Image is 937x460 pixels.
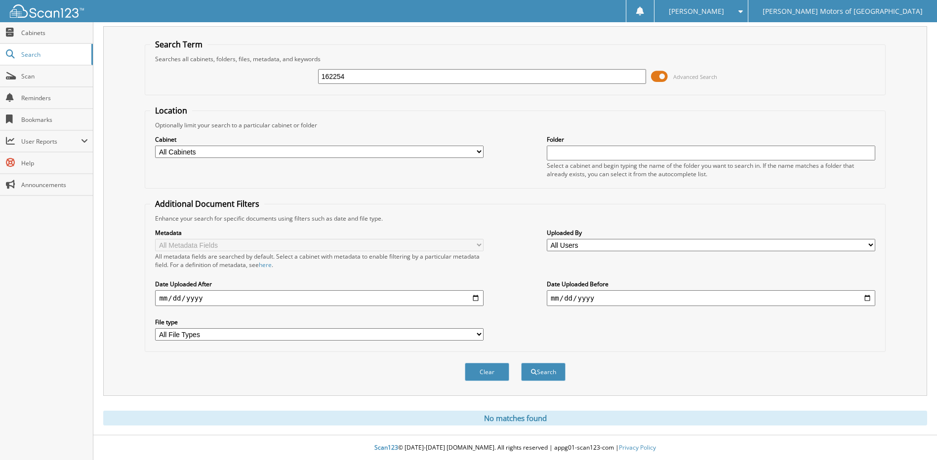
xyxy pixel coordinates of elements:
[21,72,88,80] span: Scan
[150,105,192,116] legend: Location
[150,214,880,223] div: Enhance your search for specific documents using filters such as date and file type.
[619,443,656,452] a: Privacy Policy
[21,94,88,102] span: Reminders
[10,4,84,18] img: scan123-logo-white.svg
[155,280,484,288] label: Date Uploaded After
[547,161,875,178] div: Select a cabinet and begin typing the name of the folder you want to search in. If the name match...
[155,229,484,237] label: Metadata
[259,261,272,269] a: here
[547,135,875,144] label: Folder
[21,159,88,167] span: Help
[21,115,88,124] span: Bookmarks
[374,443,398,452] span: Scan123
[21,50,86,59] span: Search
[155,318,484,326] label: File type
[150,198,264,209] legend: Additional Document Filters
[21,181,88,189] span: Announcements
[763,8,923,14] span: [PERSON_NAME] Motors of [GEOGRAPHIC_DATA]
[547,290,875,306] input: end
[155,290,484,306] input: start
[155,135,484,144] label: Cabinet
[93,436,937,460] div: © [DATE]-[DATE] [DOMAIN_NAME]. All rights reserved | appg01-scan123-com |
[21,137,81,146] span: User Reports
[465,363,509,381] button: Clear
[547,229,875,237] label: Uploaded By
[155,252,484,269] div: All metadata fields are searched by default. Select a cabinet with metadata to enable filtering b...
[150,121,880,129] div: Optionally limit your search to a particular cabinet or folder
[150,39,207,50] legend: Search Term
[103,411,927,425] div: No matches found
[547,280,875,288] label: Date Uploaded Before
[150,55,880,63] div: Searches all cabinets, folders, files, metadata, and keywords
[521,363,566,381] button: Search
[888,413,937,460] iframe: Chat Widget
[673,73,717,80] span: Advanced Search
[21,29,88,37] span: Cabinets
[669,8,724,14] span: [PERSON_NAME]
